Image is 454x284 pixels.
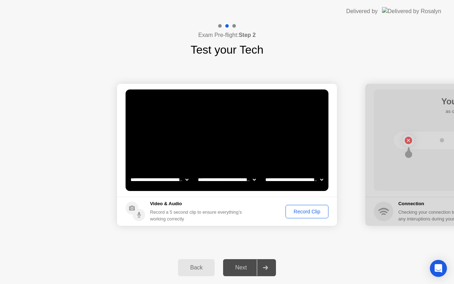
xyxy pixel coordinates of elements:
div: Delivered by [346,7,378,16]
div: Record a 5 second clip to ensure everything’s working correctly [150,209,245,222]
select: Available microphones [264,173,325,187]
div: Next [225,264,257,271]
h4: Exam Pre-flight: [198,31,256,39]
div: Open Intercom Messenger [430,260,447,277]
button: Next [223,259,276,276]
img: Delivered by Rosalyn [382,7,441,15]
h1: Test your Tech [190,41,264,58]
b: Step 2 [239,32,256,38]
select: Available cameras [129,173,190,187]
select: Available speakers [196,173,257,187]
div: Record Clip [288,209,326,214]
button: Back [178,259,215,276]
div: Back [180,264,212,271]
h5: Video & Audio [150,200,245,207]
button: Record Clip [286,205,328,218]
